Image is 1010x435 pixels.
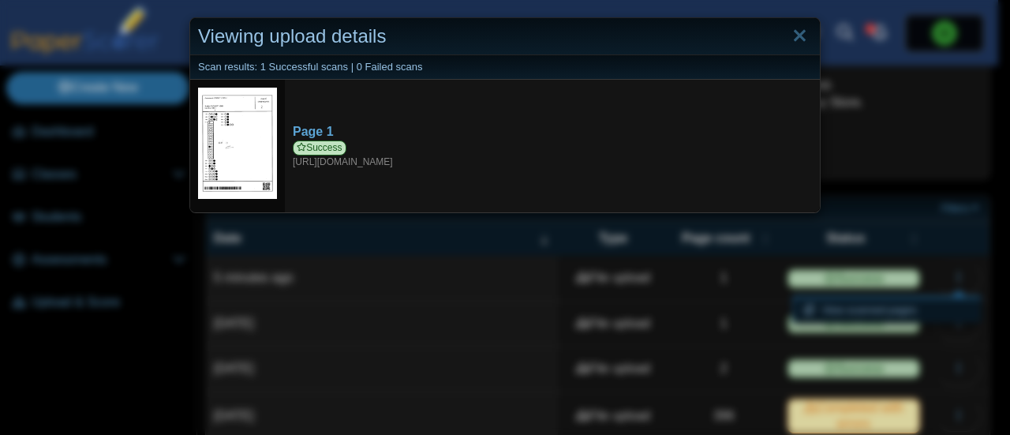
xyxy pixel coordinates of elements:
[293,141,812,169] div: [URL][DOMAIN_NAME]
[293,123,812,141] div: Page 1
[293,141,346,156] span: Success
[190,18,820,55] div: Viewing upload details
[285,115,820,177] a: Page 1 Success [URL][DOMAIN_NAME]
[190,55,820,80] div: Scan results: 1 Successful scans | 0 Failed scans
[787,23,812,50] a: Close
[198,88,277,199] img: 3115620_AUGUST_25_2025T1_42_7_165000000.jpeg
